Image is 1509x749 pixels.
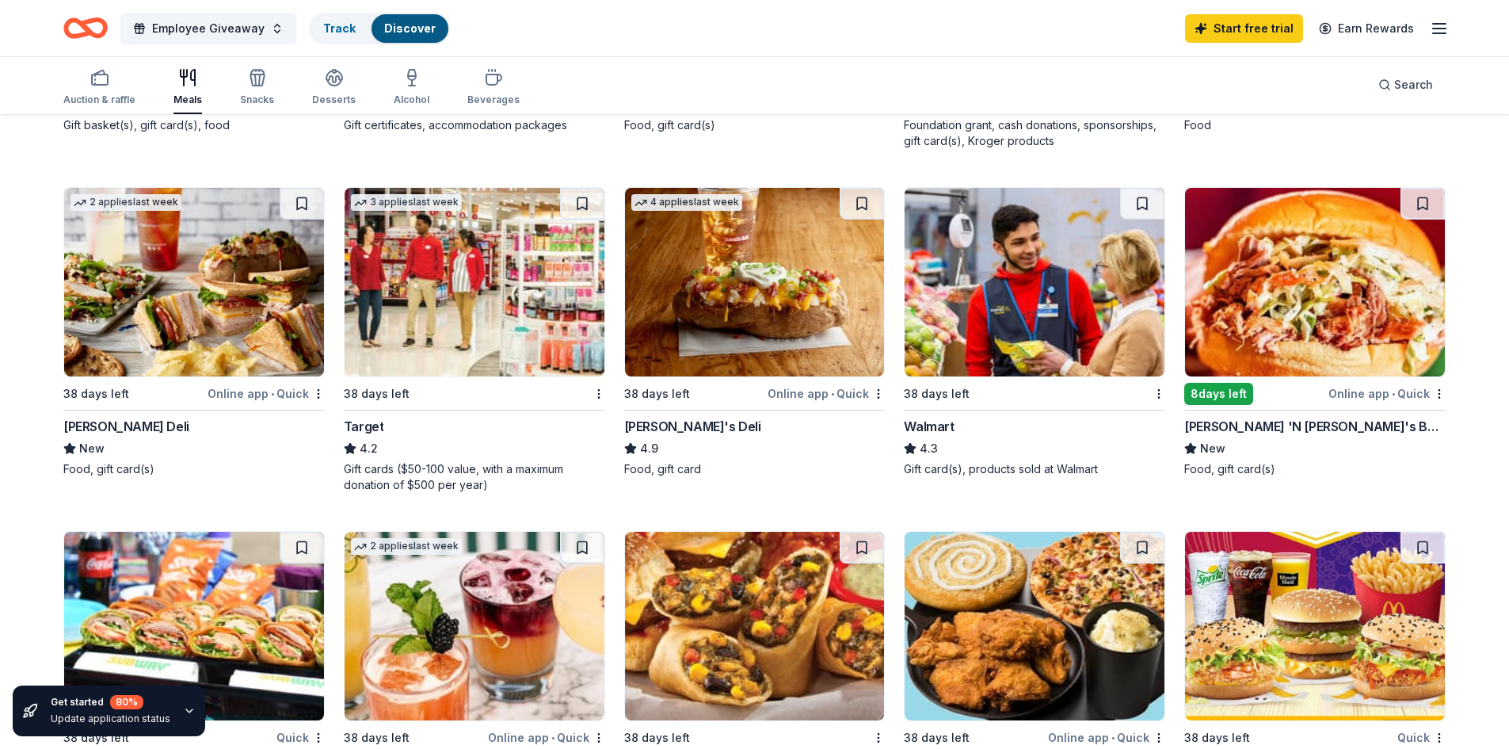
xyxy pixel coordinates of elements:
[360,439,378,458] span: 4.2
[312,62,356,114] button: Desserts
[640,439,658,458] span: 4.9
[467,94,520,106] div: Beverages
[905,188,1164,376] img: Image for Walmart
[920,439,938,458] span: 4.3
[831,388,834,400] span: •
[173,62,202,114] button: Meals
[345,532,604,720] img: Image for Fox Restaurant Concepts
[631,194,742,211] div: 4 applies last week
[152,19,265,38] span: Employee Giveaway
[70,194,181,211] div: 2 applies last week
[1048,728,1165,747] div: Online app Quick
[271,388,274,400] span: •
[351,538,462,555] div: 2 applies last week
[1184,728,1250,747] div: 38 days left
[63,187,325,477] a: Image for McAlister's Deli2 applieslast week38 days leftOnline app•Quick[PERSON_NAME] DeliNewFood...
[1184,417,1446,436] div: [PERSON_NAME] 'N [PERSON_NAME]'s BBQ Restaurant
[625,188,885,376] img: Image for Jason's Deli
[344,417,384,436] div: Target
[344,728,410,747] div: 38 days left
[488,728,605,747] div: Online app Quick
[384,21,436,35] a: Discover
[904,728,970,747] div: 38 days left
[394,94,429,106] div: Alcohol
[344,461,605,493] div: Gift cards ($50-100 value, with a maximum donation of $500 per year)
[344,117,605,133] div: Gift certificates, accommodation packages
[1185,14,1303,43] a: Start free trial
[1392,388,1395,400] span: •
[208,384,325,403] div: Online app Quick
[394,62,429,114] button: Alcohol
[51,713,170,725] div: Update application status
[63,10,108,47] a: Home
[323,21,356,35] a: Track
[904,417,954,436] div: Walmart
[1366,69,1446,101] button: Search
[64,532,324,720] img: Image for Subway
[1184,383,1253,405] div: 8 days left
[63,461,325,477] div: Food, gift card(s)
[344,384,410,403] div: 38 days left
[240,62,274,114] button: Snacks
[309,13,450,44] button: TrackDiscover
[1328,384,1446,403] div: Online app Quick
[345,188,604,376] img: Image for Target
[63,62,135,114] button: Auction & raffle
[1200,439,1225,458] span: New
[240,94,274,106] div: Snacks
[551,732,554,744] span: •
[624,417,761,436] div: [PERSON_NAME]'s Deli
[351,194,462,211] div: 3 applies last week
[1184,461,1446,477] div: Food, gift card(s)
[63,94,135,106] div: Auction & raffle
[624,461,886,477] div: Food, gift card
[1184,187,1446,477] a: Image for Jim 'N Nick's BBQ Restaurant8days leftOnline app•Quick[PERSON_NAME] 'N [PERSON_NAME]'s ...
[1397,728,1446,747] div: Quick
[312,94,356,106] div: Desserts
[624,117,886,133] div: Food, gift card(s)
[64,188,324,376] img: Image for McAlister's Deli
[904,461,1165,477] div: Gift card(s), products sold at Walmart
[904,384,970,403] div: 38 days left
[467,62,520,114] button: Beverages
[905,532,1164,720] img: Image for Pizza Ranch
[1309,14,1423,43] a: Earn Rewards
[1184,117,1446,133] div: Food
[63,417,189,436] div: [PERSON_NAME] Deli
[624,187,886,477] a: Image for Jason's Deli4 applieslast week38 days leftOnline app•Quick[PERSON_NAME]'s Deli4.9Food, ...
[79,439,105,458] span: New
[624,728,690,747] div: 38 days left
[624,384,690,403] div: 38 days left
[63,384,129,403] div: 38 days left
[1394,75,1433,94] span: Search
[63,117,325,133] div: Gift basket(s), gift card(s), food
[276,728,325,747] div: Quick
[120,13,296,44] button: Employee Giveaway
[904,117,1165,149] div: Foundation grant, cash donations, sponsorships, gift card(s), Kroger products
[173,94,202,106] div: Meals
[344,187,605,493] a: Image for Target3 applieslast week38 days leftTarget4.2Gift cards ($50-100 value, with a maximum ...
[1111,732,1115,744] span: •
[1185,188,1445,376] img: Image for Jim 'N Nick's BBQ Restaurant
[904,187,1165,477] a: Image for Walmart38 days leftWalmart4.3Gift card(s), products sold at Walmart
[768,384,885,403] div: Online app Quick
[51,695,170,709] div: Get started
[110,695,143,709] div: 80 %
[1185,532,1445,720] img: Image for McDonald's
[625,532,885,720] img: Image for Chili's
